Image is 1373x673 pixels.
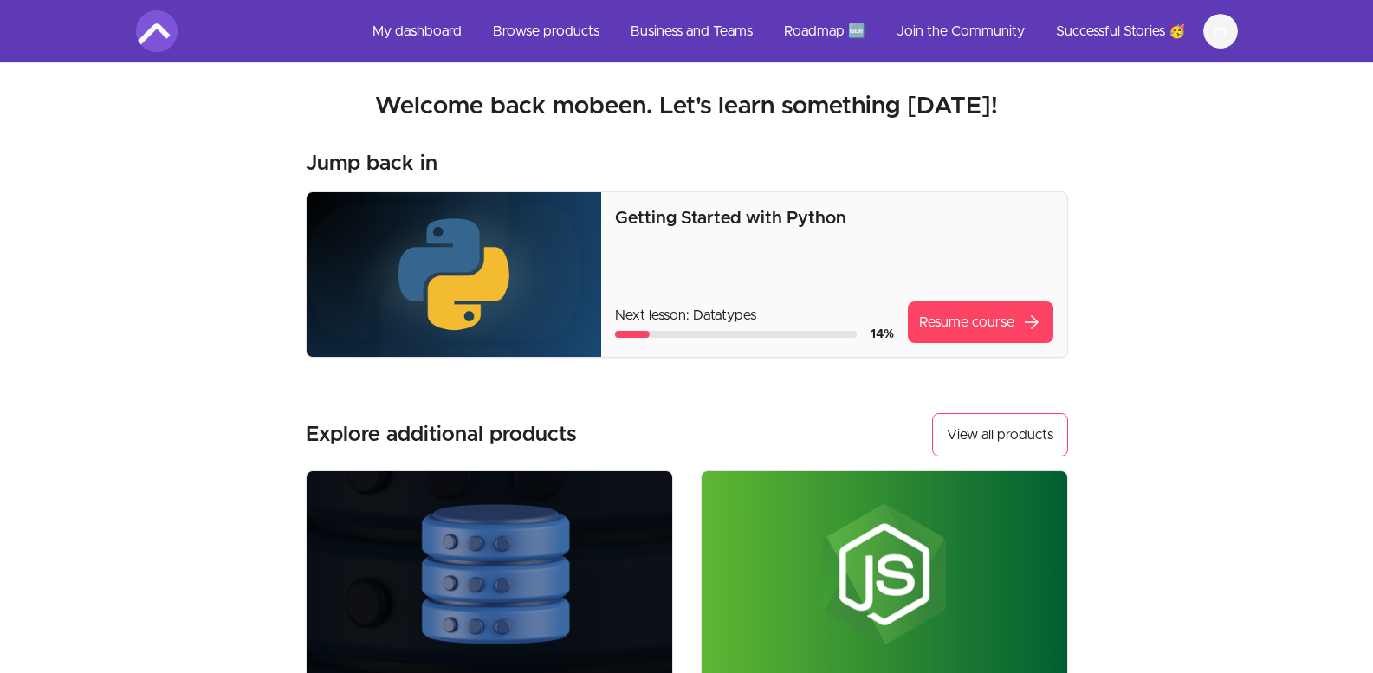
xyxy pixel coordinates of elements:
[1042,10,1200,52] a: Successful Stories 🥳
[136,91,1238,122] h2: Welcome back mobeen. Let's learn something [DATE]!
[479,10,613,52] a: Browse products
[359,10,1238,52] nav: Main
[615,331,856,338] div: Course progress
[932,413,1068,456] a: View all products
[908,301,1053,343] a: Resume coursearrow_forward
[883,10,1039,52] a: Join the Community
[615,305,893,326] p: Next lesson: Datatypes
[306,150,437,178] h3: Jump back in
[617,10,767,52] a: Business and Teams
[1021,312,1042,333] span: arrow_forward
[307,192,602,357] img: Product image for Getting Started with Python
[1203,14,1238,49] button: m
[306,421,577,449] h3: Explore additional products
[871,328,894,340] span: 14 %
[770,10,879,52] a: Roadmap 🆕
[136,10,178,52] img: Amigoscode logo
[359,10,476,52] a: My dashboard
[615,206,1052,230] p: Getting Started with Python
